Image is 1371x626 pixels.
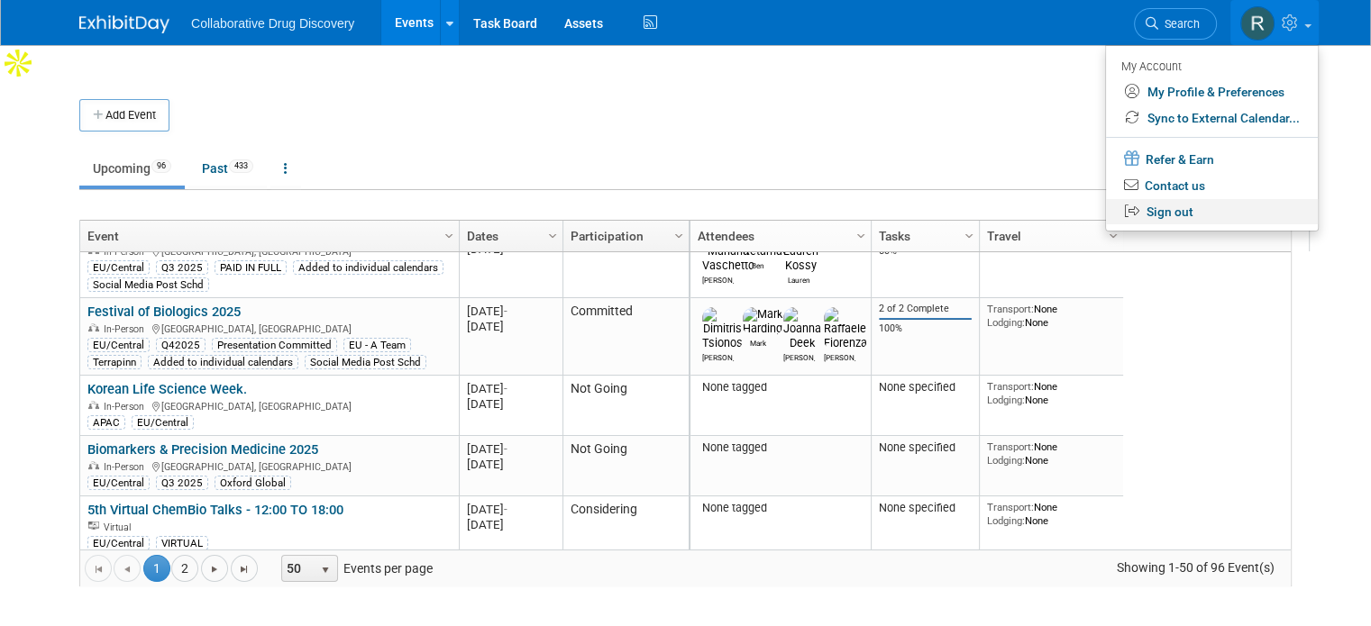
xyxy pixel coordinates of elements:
[1106,229,1120,243] span: Column Settings
[87,381,247,397] a: Korean Life Science Week.
[215,476,291,490] div: Oxford Global
[104,246,150,258] span: In-Person
[698,221,859,251] a: Attendees
[879,501,973,515] div: None specified
[87,304,241,320] a: Festival of Biologics 2025
[231,555,258,582] a: Go to the last page
[343,338,411,352] div: EU - A Team
[318,563,333,577] span: select
[171,555,198,582] a: 2
[87,536,150,550] div: EU/Central
[85,555,112,582] a: Go to the first page
[504,304,507,318] span: -
[987,303,1117,329] div: None None
[545,229,560,243] span: Column Settings
[987,501,1034,513] span: Transport:
[79,99,169,132] button: Add Event
[467,502,554,517] div: [DATE]
[88,401,99,410] img: In-Person Event
[702,273,734,285] div: Mariana Vaschetto
[87,355,142,369] div: Terrapinn
[467,396,554,412] div: [DATE]
[1104,221,1124,248] a: Column Settings
[987,514,1025,527] span: Lodging:
[962,229,976,243] span: Column Settings
[88,461,99,470] img: In-Person Event
[987,380,1034,393] span: Transport:
[467,319,554,334] div: [DATE]
[79,151,185,186] a: Upcoming96
[879,303,973,315] div: 2 of 2 Complete
[1106,105,1318,132] a: Sync to External Calendar...
[783,273,815,285] div: Lauren Kossy
[442,229,456,243] span: Column Settings
[207,562,222,576] span: Go to the next page
[201,555,228,582] a: Go to the next page
[237,562,251,576] span: Go to the last page
[467,221,551,251] a: Dates
[148,355,298,369] div: Added to individual calendars
[504,382,507,395] span: -
[188,151,267,186] a: Past433
[467,304,554,319] div: [DATE]
[104,401,150,413] span: In-Person
[562,496,689,557] td: Considering
[698,501,864,515] div: None tagged
[879,221,967,251] a: Tasks
[282,556,313,581] span: 50
[702,307,743,350] img: Dimitris Tsionos
[987,501,1117,527] div: None None
[824,307,867,350] img: Raffaele Fiorenza
[114,555,141,582] a: Go to the previous page
[879,440,973,455] div: None specified
[854,229,868,243] span: Column Settings
[156,338,206,352] div: Q42025
[156,476,208,490] div: Q3 2025
[88,323,99,332] img: In-Person Event
[215,260,287,275] div: PAID IN FULL
[88,522,99,531] img: Virtual Event
[120,562,134,576] span: Go to the previous page
[987,380,1117,406] div: None None
[672,229,686,243] span: Column Settings
[702,350,734,362] div: Dimitris Tsionos
[1134,8,1217,40] a: Search
[544,221,563,248] a: Column Settings
[104,461,150,473] span: In-Person
[743,307,782,336] img: Mark Harding
[1106,199,1318,225] a: Sign out
[1158,17,1200,31] span: Search
[987,316,1025,329] span: Lodging:
[987,440,1034,453] span: Transport:
[293,260,443,275] div: Added to individual calendars
[504,503,507,516] span: -
[87,458,451,474] div: [GEOGRAPHIC_DATA], [GEOGRAPHIC_DATA]
[562,221,689,298] td: Committed
[79,15,169,33] img: ExhibitDay
[151,159,171,173] span: 96
[132,415,194,430] div: EU/Central
[987,221,1111,251] a: Travel
[87,441,318,458] a: Biomarkers & Precision Medicine 2025
[212,338,337,352] div: Presentation Committed
[698,380,864,395] div: None tagged
[504,442,507,456] span: -
[987,454,1025,467] span: Lodging:
[467,381,554,396] div: [DATE]
[87,221,447,251] a: Event
[1106,79,1318,105] a: My Profile & Preferences
[698,440,864,455] div: None tagged
[467,441,554,457] div: [DATE]
[960,221,980,248] a: Column Settings
[987,394,1025,406] span: Lodging:
[562,376,689,436] td: Not Going
[743,259,774,270] div: Ben Retamal
[562,436,689,496] td: Not Going
[467,457,554,472] div: [DATE]
[1106,145,1318,173] a: Refer & Earn
[87,260,150,275] div: EU/Central
[702,230,754,273] img: Mariana Vaschetto
[1106,173,1318,199] a: Contact us
[229,159,253,173] span: 433
[562,298,689,376] td: Committed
